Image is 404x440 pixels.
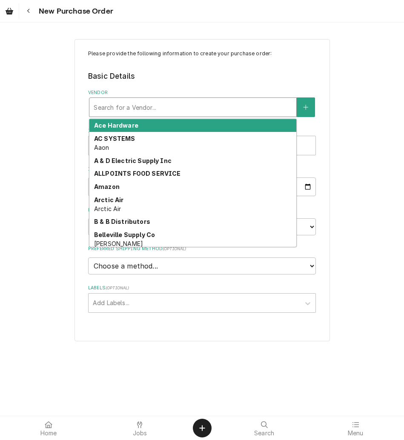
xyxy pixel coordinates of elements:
[106,286,129,290] span: ( optional )
[88,89,316,117] div: Vendor
[94,183,120,190] strong: Amazon
[88,285,316,312] div: Labels
[88,207,316,214] label: Preferred Shipping Carrier
[297,97,315,117] button: Create New Vendor
[94,122,138,129] strong: Ace Hardware
[36,6,113,17] span: New Purchase Order
[88,166,316,173] label: Issue Date
[88,71,316,82] legend: Basic Details
[88,50,316,57] p: Please provide the following information to create your purchase order:
[94,240,143,247] span: [PERSON_NAME]
[88,207,316,235] div: Preferred Shipping Carrier
[348,430,364,437] span: Menu
[40,430,57,437] span: Home
[3,418,94,438] a: Home
[88,166,316,196] div: Issue Date
[88,128,316,155] div: Inventory Location
[88,246,316,252] label: Preferred Shipping Method
[219,418,309,438] a: Search
[163,246,186,251] span: ( optional )
[254,430,274,437] span: Search
[21,3,36,19] button: Navigate back
[133,430,147,437] span: Jobs
[88,128,316,134] label: Inventory Location
[310,418,401,438] a: Menu
[94,231,155,238] strong: Belleville Supply Co
[94,135,135,142] strong: AC SYSTEMS
[2,3,17,19] a: Go to Purchase Orders
[88,246,316,274] div: Preferred Shipping Method
[94,196,124,203] strong: Arctic Air
[94,170,181,177] strong: ALLPOINTS FOOD SERVICE
[94,144,109,151] span: Aaon
[94,218,150,225] strong: B & B Distributors
[193,419,212,437] button: Create Object
[95,418,185,438] a: Jobs
[88,177,316,196] input: yyyy-mm-dd
[88,285,316,291] label: Labels
[88,89,316,96] label: Vendor
[94,205,121,212] span: Arctic Air
[88,50,316,313] div: Purchase Order Create/Update Form
[303,104,308,110] svg: Create New Vendor
[74,39,330,342] div: Purchase Order Create/Update
[94,157,172,164] strong: A & D Electric Supply Inc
